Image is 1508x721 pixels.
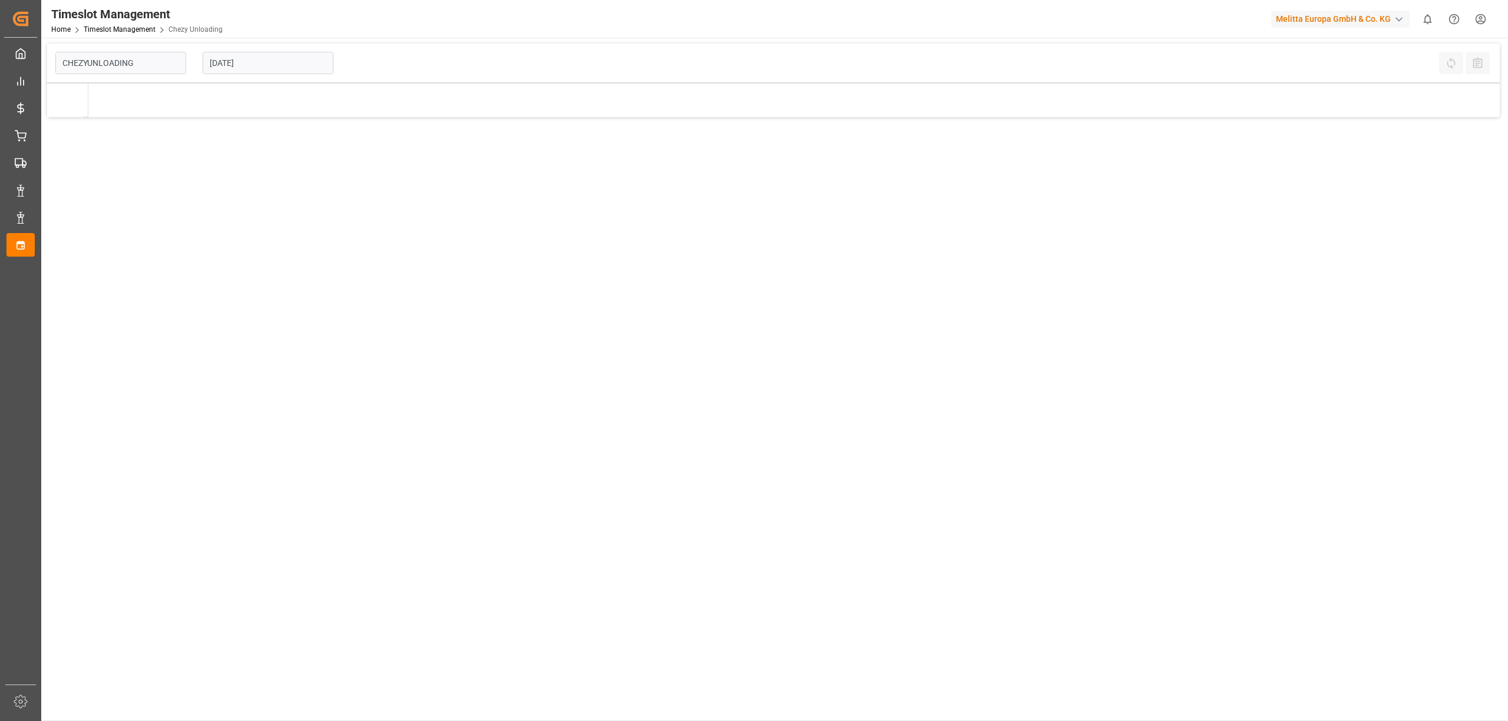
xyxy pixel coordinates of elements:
[1271,8,1414,30] button: Melitta Europa GmbH & Co. KG
[84,25,156,34] a: Timeslot Management
[51,5,223,23] div: Timeslot Management
[1414,6,1441,32] button: show 0 new notifications
[1441,6,1467,32] button: Help Center
[51,25,71,34] a: Home
[55,52,186,74] input: Type to search/select
[1271,11,1410,28] div: Melitta Europa GmbH & Co. KG
[203,52,333,74] input: DD-MM-YYYY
